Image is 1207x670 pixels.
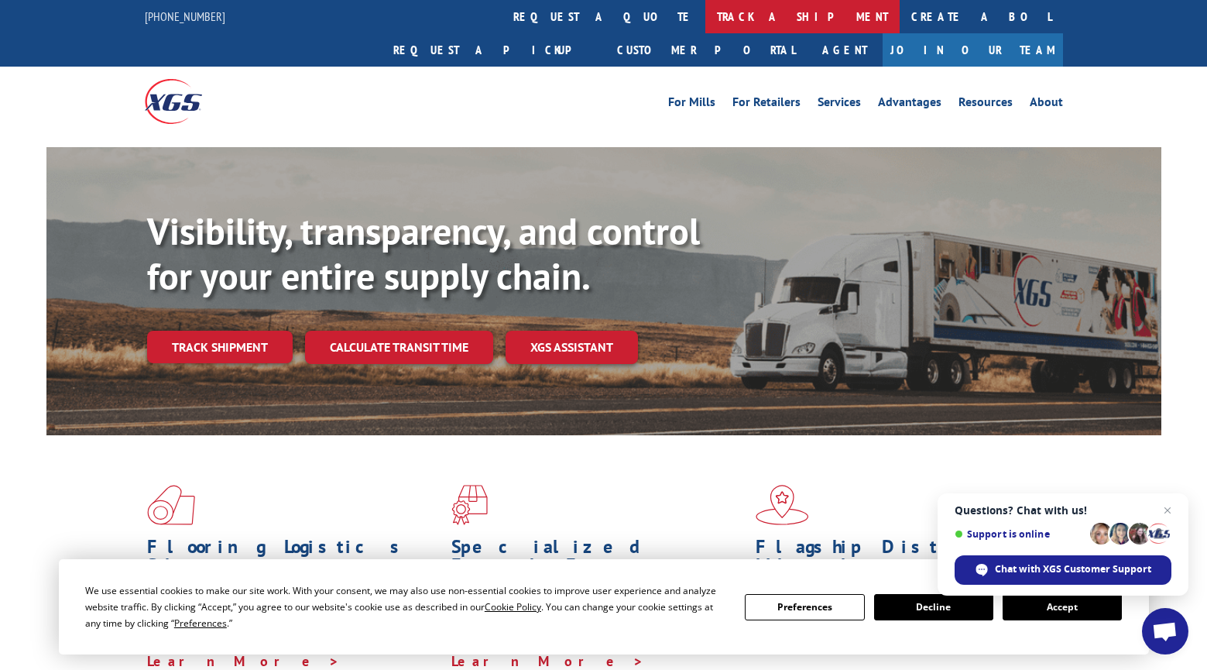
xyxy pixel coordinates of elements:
[174,617,227,630] span: Preferences
[818,96,861,113] a: Services
[85,582,726,631] div: We use essential cookies to make our site work. With your consent, we may also use non-essential ...
[756,538,1048,582] h1: Flagship Distribution Model
[147,652,340,670] a: Learn More >
[451,485,488,525] img: xgs-icon-focused-on-flooring-red
[305,331,493,364] a: Calculate transit time
[732,96,801,113] a: For Retailers
[745,594,864,620] button: Preferences
[878,96,941,113] a: Advantages
[485,600,541,613] span: Cookie Policy
[955,504,1171,517] span: Questions? Chat with us!
[145,9,225,24] a: [PHONE_NUMBER]
[147,331,293,363] a: Track shipment
[147,207,700,300] b: Visibility, transparency, and control for your entire supply chain.
[955,528,1085,540] span: Support is online
[147,485,195,525] img: xgs-icon-total-supply-chain-intelligence-red
[451,538,744,582] h1: Specialized Freight Experts
[1030,96,1063,113] a: About
[955,555,1171,585] span: Chat with XGS Customer Support
[506,331,638,364] a: XGS ASSISTANT
[59,559,1149,655] div: Cookie Consent Prompt
[807,33,883,67] a: Agent
[1142,608,1188,655] a: Open chat
[668,96,715,113] a: For Mills
[451,652,644,670] a: Learn More >
[874,594,993,620] button: Decline
[883,33,1063,67] a: Join Our Team
[756,485,809,525] img: xgs-icon-flagship-distribution-model-red
[382,33,605,67] a: Request a pickup
[147,538,440,582] h1: Flooring Logistics Solutions
[1003,594,1122,620] button: Accept
[605,33,807,67] a: Customer Portal
[958,96,1013,113] a: Resources
[995,562,1151,576] span: Chat with XGS Customer Support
